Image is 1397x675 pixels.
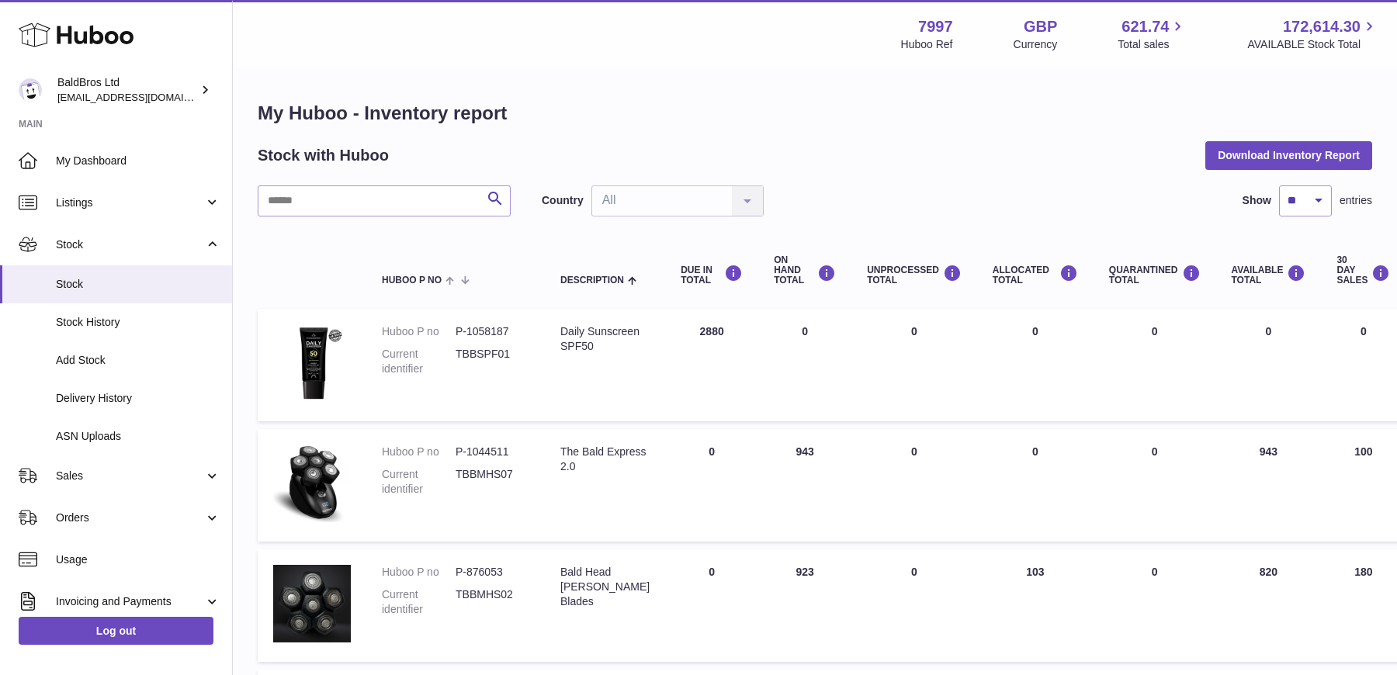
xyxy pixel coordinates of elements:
dd: P-876053 [456,565,529,580]
span: Listings [56,196,204,210]
td: 0 [851,429,977,542]
td: 0 [977,429,1094,542]
strong: 7997 [918,16,953,37]
dt: Huboo P no [382,324,456,339]
td: 0 [665,549,758,662]
span: Stock History [56,315,220,330]
dt: Current identifier [382,347,456,376]
dd: TBBMHS07 [456,467,529,497]
div: QUARANTINED Total [1109,265,1201,286]
span: Huboo P no [382,275,442,286]
span: AVAILABLE Stock Total [1247,37,1378,52]
img: product image [273,324,351,402]
h2: Stock with Huboo [258,145,389,166]
dd: TBBMHS02 [456,587,529,617]
div: 30 DAY SALES [1336,255,1390,286]
span: 621.74 [1121,16,1169,37]
td: 820 [1216,549,1322,662]
h1: My Huboo - Inventory report [258,101,1372,126]
img: product image [273,565,351,642]
td: 0 [758,309,851,421]
div: ALLOCATED Total [993,265,1078,286]
span: 0 [1152,325,1158,337]
label: Country [542,193,584,208]
td: 103 [977,549,1094,662]
span: Total sales [1118,37,1187,52]
td: 943 [758,429,851,542]
span: Stock [56,237,204,252]
div: Daily Sunscreen SPF50 [560,324,650,354]
div: Huboo Ref [901,37,953,52]
dd: P-1044511 [456,445,529,459]
img: product image [273,445,351,522]
span: 0 [1152,445,1158,458]
a: Log out [19,617,213,645]
dd: TBBSPF01 [456,347,529,376]
div: BaldBros Ltd [57,75,197,105]
span: My Dashboard [56,154,220,168]
a: 172,614.30 AVAILABLE Stock Total [1247,16,1378,52]
span: Invoicing and Payments [56,594,204,609]
span: Description [560,275,624,286]
td: 0 [1216,309,1322,421]
strong: GBP [1024,16,1057,37]
span: 0 [1152,566,1158,578]
span: Orders [56,511,204,525]
td: 2880 [665,309,758,421]
div: DUE IN TOTAL [681,265,743,286]
dt: Current identifier [382,587,456,617]
span: 172,614.30 [1283,16,1361,37]
span: entries [1340,193,1372,208]
span: Stock [56,277,220,292]
div: UNPROCESSED Total [867,265,962,286]
dt: Huboo P no [382,565,456,580]
span: [EMAIL_ADDRESS][DOMAIN_NAME] [57,91,228,103]
td: 0 [977,309,1094,421]
div: The Bald Express 2.0 [560,445,650,474]
img: baldbrothersblog@gmail.com [19,78,42,102]
td: 923 [758,549,851,662]
button: Download Inventory Report [1205,141,1372,169]
span: Sales [56,469,204,483]
div: Bald Head [PERSON_NAME] Blades [560,565,650,609]
dt: Huboo P no [382,445,456,459]
dt: Current identifier [382,467,456,497]
td: 0 [665,429,758,542]
td: 0 [851,549,977,662]
div: AVAILABLE Total [1232,265,1306,286]
span: ASN Uploads [56,429,220,444]
dd: P-1058187 [456,324,529,339]
span: Add Stock [56,353,220,368]
td: 943 [1216,429,1322,542]
div: Currency [1014,37,1058,52]
td: 0 [851,309,977,421]
span: Usage [56,552,220,567]
label: Show [1243,193,1271,208]
div: ON HAND Total [774,255,836,286]
a: 621.74 Total sales [1118,16,1187,52]
span: Delivery History [56,391,220,406]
